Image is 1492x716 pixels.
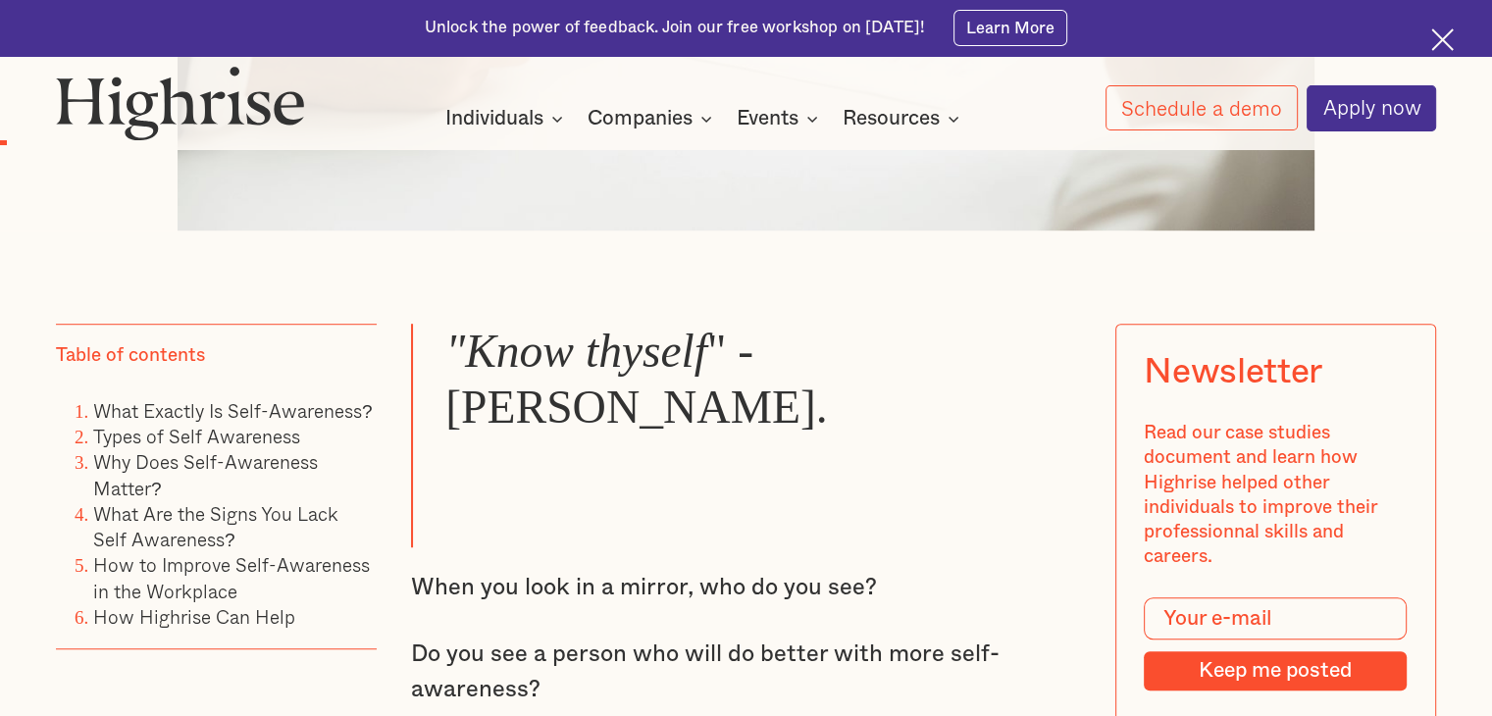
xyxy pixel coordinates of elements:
em: "Know thyself [445,326,707,377]
img: Highrise logo [56,66,305,141]
input: Keep me posted [1145,651,1408,690]
div: Individuals [445,107,543,130]
div: Read our case studies document and learn how Highrise helped other individuals to improve their p... [1145,421,1408,570]
a: Learn More [953,10,1068,45]
a: Apply now [1307,85,1436,131]
blockquote: " - [PERSON_NAME]. [411,324,1081,547]
div: Events [737,107,798,130]
a: Schedule a demo [1106,85,1298,130]
p: When you look in a mirror, who do you see? [411,571,1081,606]
div: Newsletter [1145,352,1322,392]
a: Why Does Self-Awareness Matter? [93,447,318,501]
img: Cross icon [1431,28,1454,51]
div: Companies [588,107,693,130]
div: Companies [588,107,718,130]
div: Resources [843,107,940,130]
input: Your e-mail [1145,597,1408,639]
div: Unlock the power of feedback. Join our free workshop on [DATE]! [425,17,925,39]
a: How Highrise Can Help [93,602,295,631]
a: Types of Self Awareness [93,422,300,450]
div: Events [737,107,824,130]
form: Modal Form [1145,597,1408,690]
div: Individuals [445,107,569,130]
div: Resources [843,107,965,130]
a: What Exactly Is Self-Awareness? [93,396,373,425]
div: Table of contents [56,343,205,368]
p: Do you see a person who will do better with more self-awareness? [411,638,1081,707]
a: What Are the Signs You Lack Self Awareness? [93,499,338,553]
a: How to Improve Self-Awareness in the Workplace [93,550,370,604]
